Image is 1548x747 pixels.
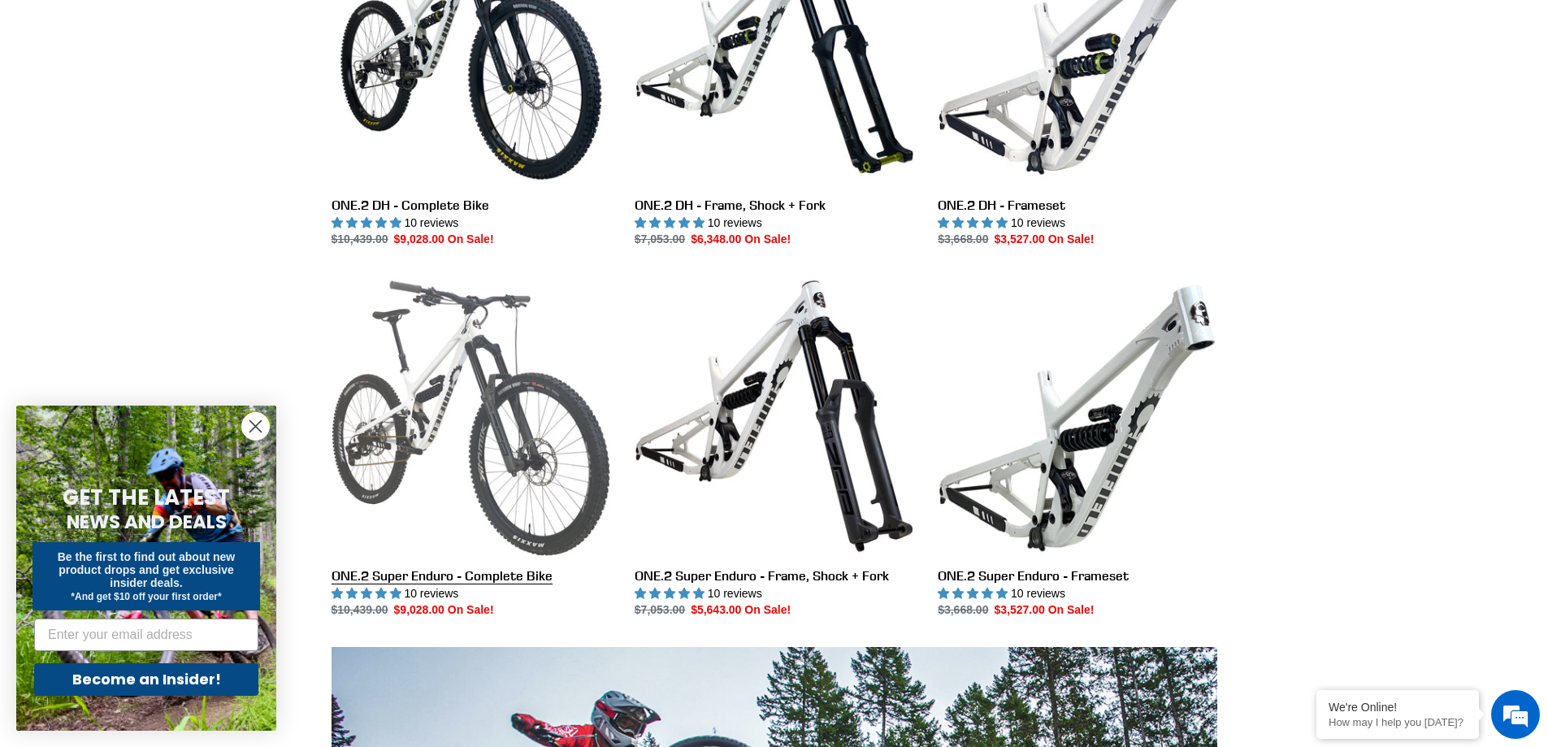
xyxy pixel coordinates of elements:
p: How may I help you today? [1329,716,1467,728]
button: Close dialog [241,412,270,441]
input: Enter your email address [34,619,258,651]
span: *And get $10 off your first order* [71,591,221,602]
span: Be the first to find out about new product drops and get exclusive insider deals. [58,550,236,589]
span: NEWS AND DEALS [67,509,227,535]
div: We're Online! [1329,701,1467,714]
span: GET THE LATEST [63,483,230,512]
button: Become an Insider! [34,663,258,696]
